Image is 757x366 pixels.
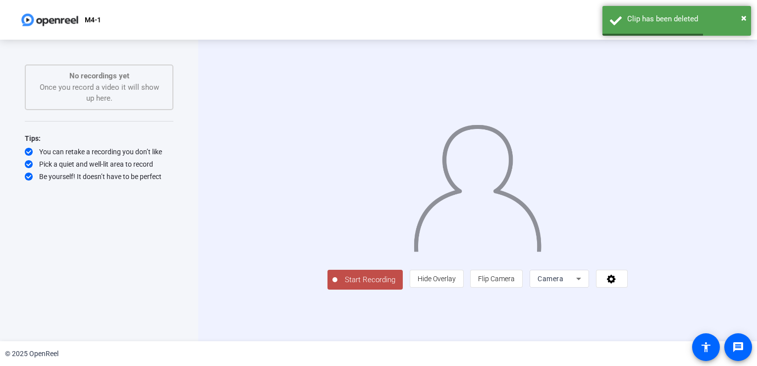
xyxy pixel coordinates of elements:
mat-icon: accessibility [700,341,712,353]
span: Camera [538,275,563,283]
img: OpenReel logo [20,10,80,30]
span: Flip Camera [478,275,515,283]
div: Pick a quiet and well-lit area to record [25,159,173,169]
div: © 2025 OpenReel [5,349,58,359]
p: No recordings yet [36,70,162,82]
button: Hide Overlay [410,270,464,288]
mat-icon: message [732,341,744,353]
span: × [741,12,747,24]
img: overlay [413,117,542,252]
button: Flip Camera [470,270,523,288]
span: Hide Overlay [418,275,456,283]
div: Once you record a video it will show up here. [36,70,162,104]
button: Start Recording [327,270,403,290]
div: Be yourself! It doesn’t have to be perfect [25,172,173,182]
div: Clip has been deleted [627,13,744,25]
button: Close [741,10,747,25]
span: Start Recording [337,274,403,286]
div: Tips: [25,132,173,144]
div: You can retake a recording you don’t like [25,147,173,157]
p: M4-1 [85,14,101,26]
